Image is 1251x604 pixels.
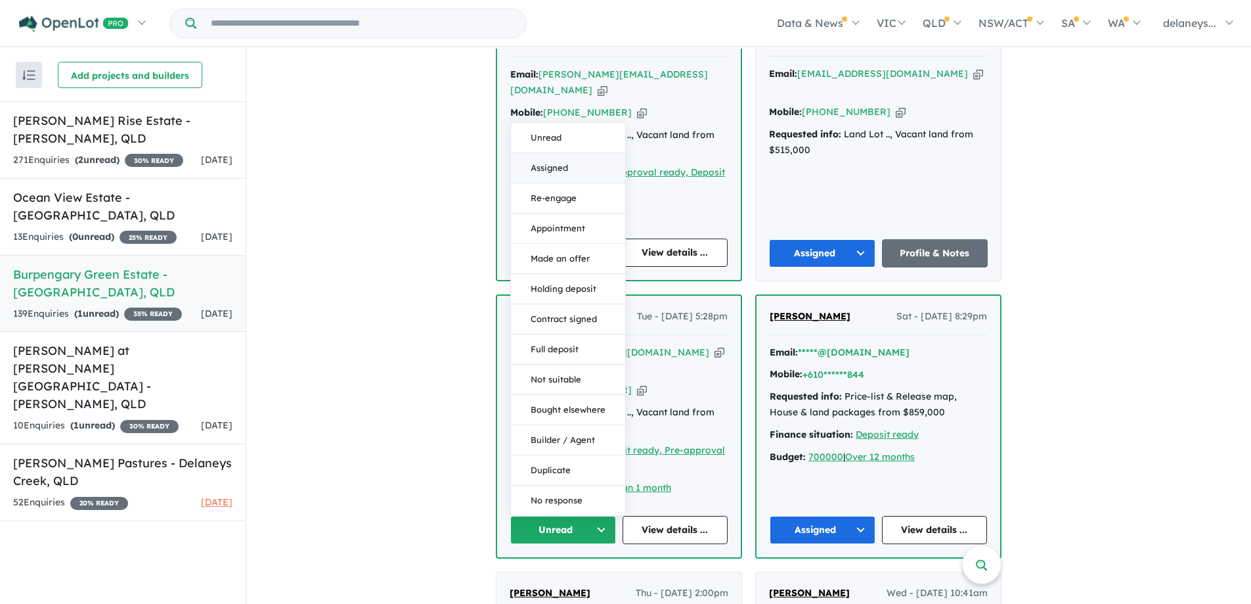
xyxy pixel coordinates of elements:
a: 700000 [808,451,843,463]
a: Profile & Notes [882,239,988,267]
span: Wed - [DATE] 10:41am [887,586,988,601]
input: Try estate name, suburb, builder or developer [199,9,523,37]
div: | [770,450,987,465]
a: Deposit ready [856,429,919,440]
img: Openlot PRO Logo White [19,16,129,32]
span: 30 % READY [120,420,179,433]
a: Over 12 months [845,451,915,463]
span: [PERSON_NAME] [770,310,850,322]
span: [DATE] [201,308,232,319]
button: Bought elsewhere [511,395,625,425]
span: delaneys... [1163,16,1216,30]
strong: Mobile: [510,106,543,118]
h5: Burpengary Green Estate - [GEOGRAPHIC_DATA] , QLD [13,266,232,301]
button: Duplicate [511,455,625,486]
strong: Budget: [770,451,806,463]
strong: ( unread) [69,231,114,243]
strong: Email: [770,346,798,358]
button: Unread [511,123,625,153]
span: 1 [74,419,79,431]
span: [PERSON_NAME] [510,587,590,599]
strong: ( unread) [75,154,120,166]
strong: Mobile: [769,106,802,118]
strong: Email: [769,68,797,80]
span: 25 % READY [120,231,177,244]
strong: Requested info: [770,390,842,402]
button: Contract signed [511,304,625,335]
a: [EMAIL_ADDRESS][DOMAIN_NAME] [797,68,968,80]
span: Tue - [DATE] 5:28pm [637,309,728,325]
button: Copy [973,67,983,81]
h5: Ocean View Estate - [GEOGRAPHIC_DATA] , QLD [13,189,232,224]
button: Re-engage [511,183,625,214]
strong: Finance situation: [770,429,853,440]
strong: Email: [510,68,538,80]
a: [PERSON_NAME] [510,586,590,601]
a: [PERSON_NAME] [769,586,850,601]
span: 35 % READY [124,308,182,321]
span: 20 % READY [70,497,128,510]
a: View details ... [623,516,728,544]
a: [PHONE_NUMBER] [802,106,890,118]
div: 10 Enquir ies [13,418,179,434]
h5: [PERSON_NAME] Rise Estate - [PERSON_NAME] , QLD [13,112,232,147]
button: Copy [598,83,607,97]
span: Thu - [DATE] 2:00pm [636,586,728,601]
button: Assigned [770,516,875,544]
div: Price-list & Release map, House & land packages from $859,000 [770,389,987,421]
button: Builder / Agent [511,425,625,455]
button: Not suitable [511,365,625,395]
div: Land Lot .., Vacant land from $515,000 [769,127,988,158]
span: [DATE] [201,496,232,508]
button: Copy [637,383,647,397]
strong: Requested info: [769,128,841,140]
span: Sat - [DATE] 8:29pm [896,309,987,325]
button: Made an offer [511,244,625,274]
h5: [PERSON_NAME] Pastures - Delaneys Creek , QLD [13,454,232,490]
button: Full deposit [511,335,625,365]
button: Copy [896,105,906,119]
span: 2 [78,154,83,166]
img: sort.svg [22,70,35,80]
a: Less than 1 month [591,482,671,494]
button: Holding deposit [511,274,625,304]
button: Assigned [769,239,875,267]
div: 52 Enquir ies [13,495,128,511]
a: View details ... [623,239,728,267]
a: [PERSON_NAME][EMAIL_ADDRESS][DOMAIN_NAME] [510,68,708,96]
span: [PERSON_NAME] [769,587,850,599]
button: Copy [637,106,647,120]
button: Appointment [511,214,625,244]
strong: Mobile: [770,368,802,380]
span: [DATE] [201,419,232,431]
h5: [PERSON_NAME] at [PERSON_NAME][GEOGRAPHIC_DATA] - [PERSON_NAME] , QLD [13,342,232,413]
div: 13 Enquir ies [13,229,177,245]
span: 1 [77,308,83,319]
div: 271 Enquir ies [13,152,183,168]
strong: ( unread) [74,308,119,319]
a: View details ... [882,516,988,544]
span: [DATE] [201,154,232,166]
span: [DATE] [201,231,232,243]
a: [PHONE_NUMBER] [543,106,632,118]
a: [PERSON_NAME] [770,309,850,325]
span: 30 % READY [125,154,183,167]
button: Copy [714,346,724,360]
button: Unread [510,516,616,544]
button: Add projects and builders [58,62,202,88]
span: 0 [72,231,78,243]
button: Assigned [511,153,625,183]
div: 139 Enquir ies [13,306,182,322]
div: Unread [510,122,626,516]
strong: ( unread) [70,419,115,431]
button: No response [511,486,625,515]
